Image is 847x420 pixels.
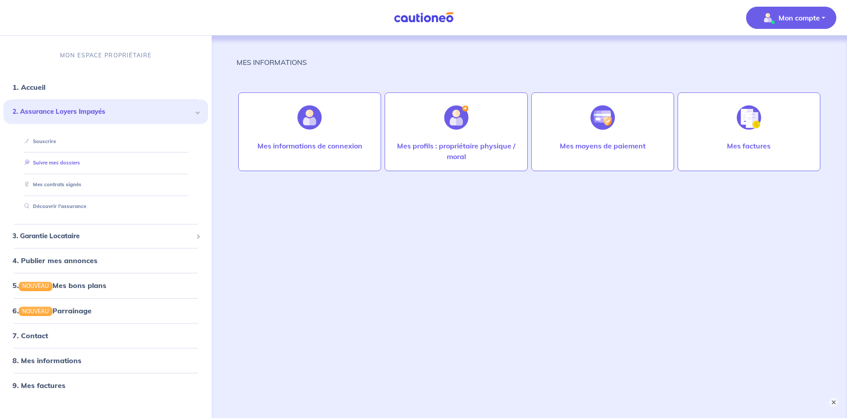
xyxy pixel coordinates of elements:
[14,199,197,214] div: Découvrir l'assurance
[12,231,193,241] span: 3. Garantie Locataire
[21,160,80,166] a: Suivre mes dossiers
[779,12,820,23] p: Mon compte
[746,7,836,29] button: illu_account_valid_menu.svgMon compte
[14,134,197,148] div: Souscrire
[737,105,761,130] img: illu_invoice.svg
[4,351,208,369] div: 8. Mes informations
[590,105,615,130] img: illu_credit_card_no_anim.svg
[4,227,208,244] div: 3. Garantie Locataire
[14,177,197,192] div: Mes contrats signés
[237,57,307,68] p: MES INFORMATIONS
[12,331,48,340] a: 7. Contact
[14,156,197,170] div: Suivre mes dossiers
[4,326,208,344] div: 7. Contact
[12,281,106,290] a: 5.NOUVEAUMes bons plans
[4,78,208,96] div: 1. Accueil
[560,140,646,151] p: Mes moyens de paiement
[444,105,469,130] img: illu_account_add.svg
[4,276,208,294] div: 5.NOUVEAUMes bons plans
[12,107,193,117] span: 2. Assurance Loyers Impayés
[12,356,81,364] a: 8. Mes informations
[12,380,65,389] a: 9. Mes factures
[12,306,92,315] a: 6.NOUVEAUParrainage
[4,301,208,319] div: 6.NOUVEAUParrainage
[829,398,838,407] button: ×
[390,12,457,23] img: Cautioneo
[727,140,771,151] p: Mes factures
[12,83,45,92] a: 1. Accueil
[761,11,775,25] img: illu_account_valid_menu.svg
[394,140,518,162] p: Mes profils : propriétaire physique / moral
[4,376,208,394] div: 9. Mes factures
[257,140,362,151] p: Mes informations de connexion
[60,51,152,60] p: MON ESPACE PROPRIÉTAIRE
[297,105,322,130] img: illu_account.svg
[21,181,81,188] a: Mes contrats signés
[21,138,56,144] a: Souscrire
[12,256,97,265] a: 4. Publier mes annonces
[4,252,208,269] div: 4. Publier mes annonces
[4,100,208,124] div: 2. Assurance Loyers Impayés
[21,203,86,209] a: Découvrir l'assurance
